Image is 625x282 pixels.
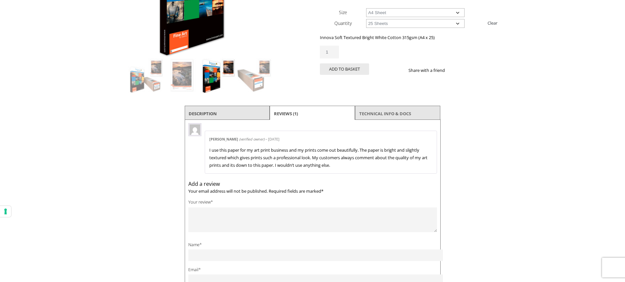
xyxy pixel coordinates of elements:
img: Innova Soft Textured Bright White Cotton 315gsm (IFA-026) - Image 4 [237,58,272,93]
a: TECHNICAL INFO & DOCS [359,108,411,119]
strong: [PERSON_NAME] [209,137,238,141]
p: Innova Soft Textured Bright White Cotton 315gsm (A4 x 25) [320,34,497,41]
input: Product quantity [320,46,339,58]
label: Quantity [334,20,352,26]
span: – [265,137,267,141]
span: Required fields are marked [269,188,323,194]
img: Innova Soft Textured Bright White Cotton 315gsm (IFA-026) [128,58,164,93]
span: Your email address will not be published. [188,188,268,194]
p: I use this paper for my art print business and my prints come out beautifully. The paper is brigh... [209,146,432,169]
span: Add a review [188,180,220,187]
a: Reviews (1) [274,108,298,119]
time: [DATE] [268,137,280,141]
em: (verified owner) [239,137,264,141]
img: twitter sharing button [461,68,466,73]
p: Share with a friend [408,67,453,74]
label: Size [339,9,347,15]
label: Your review [188,199,213,205]
a: Clear options [488,18,497,28]
button: Add to basket [320,63,369,75]
label: Email [188,267,201,272]
img: Innova Soft Textured Bright White Cotton 315gsm (IFA-026) - Image 3 [200,58,236,93]
label: Name [188,242,202,248]
img: facebook sharing button [453,68,458,73]
img: email sharing button [469,68,474,73]
a: Description [189,108,217,119]
img: Innova Soft Textured Bright White Cotton 315gsm (IFA-026) - Image 2 [164,58,200,93]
